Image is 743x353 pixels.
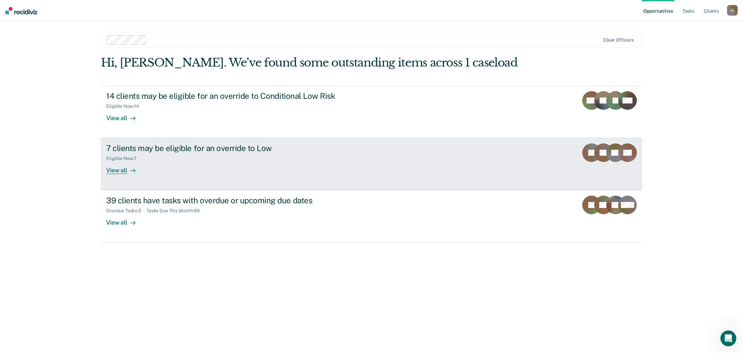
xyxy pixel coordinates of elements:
div: 7 clients may be eligible for an override to Low [106,143,340,153]
button: IU [727,5,738,16]
div: 14 clients may be eligible for an override to Conditional Low Risk [106,91,340,101]
div: Overdue Tasks : 3 [106,208,146,214]
a: 14 clients may be eligible for an override to Conditional Low RiskEligible Now:14View all [101,86,642,138]
div: View all [106,109,143,122]
img: Recidiviz [5,7,37,14]
div: Tasks Due This Month : 98 [146,208,205,214]
div: 39 clients have tasks with overdue or upcoming due dates [106,196,340,205]
div: Eligible Now : 14 [106,103,144,109]
a: 7 clients may be eligible for an override to LowEligible Now:7View all [101,138,642,190]
div: View all [106,161,143,174]
a: 39 clients have tasks with overdue or upcoming due datesOverdue Tasks:3Tasks Due This Month:98Vie... [101,190,642,243]
div: Clear officers [603,37,634,43]
div: I U [727,5,738,16]
iframe: Intercom live chat [720,330,736,346]
div: Hi, [PERSON_NAME]. We’ve found some outstanding items across 1 caseload [101,56,534,70]
div: View all [106,214,143,227]
div: Eligible Now : 7 [106,156,142,161]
